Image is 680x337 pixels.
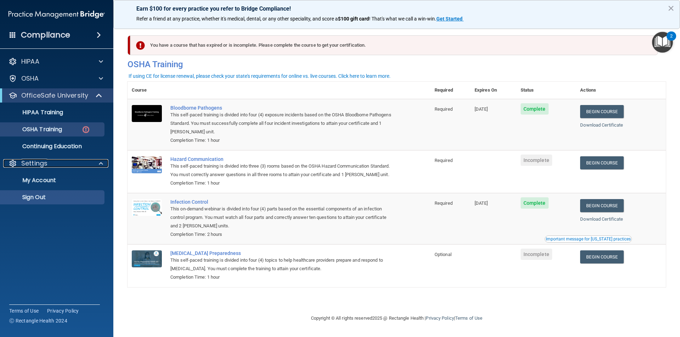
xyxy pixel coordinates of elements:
[170,250,395,256] a: [MEDICAL_DATA] Preparedness
[136,16,338,22] span: Refer a friend at any practice, whether it's medical, dental, or any other speciality, and score a
[5,126,62,133] p: OSHA Training
[170,199,395,205] a: Infection Control
[369,16,436,22] span: ! That's what we call a win-win.
[21,91,88,100] p: OfficeSafe University
[545,236,632,243] button: Read this if you are a dental practitioner in the state of CA
[21,30,70,40] h4: Compliance
[5,177,101,184] p: My Account
[136,5,657,12] p: Earn $100 for every practice you refer to Bridge Compliance!
[9,317,67,324] span: Ⓒ Rectangle Health 2024
[580,250,623,263] a: Begin Course
[170,136,395,145] div: Completion Time: 1 hour
[8,7,105,22] img: PMB logo
[436,16,464,22] a: Get Started
[475,106,488,112] span: [DATE]
[338,16,369,22] strong: $100 gift card
[21,74,39,83] p: OSHA
[580,156,623,169] a: Begin Course
[435,158,453,163] span: Required
[435,201,453,206] span: Required
[8,74,103,83] a: OSHA
[170,105,395,111] a: Bloodborne Pathogens
[436,16,463,22] strong: Get Started
[130,35,658,55] div: You have a course that has expired or is incomplete. Please complete the course to get your certi...
[21,159,47,168] p: Settings
[21,57,39,66] p: HIPAA
[580,199,623,212] a: Begin Course
[5,143,101,150] p: Continuing Education
[170,230,395,239] div: Completion Time: 2 hours
[470,82,516,99] th: Expires On
[170,179,395,187] div: Completion Time: 1 hour
[5,109,63,116] p: HIPAA Training
[430,82,470,99] th: Required
[521,103,549,115] span: Complete
[170,273,395,281] div: Completion Time: 1 hour
[5,194,101,201] p: Sign Out
[47,307,79,314] a: Privacy Policy
[129,74,391,79] div: If using CE for license renewal, please check your state's requirements for online vs. live cours...
[136,41,145,50] img: exclamation-circle-solid-danger.72ef9ffc.png
[127,82,166,99] th: Course
[170,205,395,230] div: This on-demand webinar is divided into four (4) parts based on the essential components of an inf...
[170,162,395,179] div: This self-paced training is divided into three (3) rooms based on the OSHA Hazard Communication S...
[580,216,623,222] a: Download Certificate
[170,156,395,162] a: Hazard Communication
[516,82,576,99] th: Status
[455,315,482,321] a: Terms of Use
[668,2,674,14] button: Close
[580,122,623,128] a: Download Certificate
[576,82,666,99] th: Actions
[546,237,631,241] div: Important message for [US_STATE] practices
[521,155,552,166] span: Incomplete
[521,249,552,260] span: Incomplete
[475,201,488,206] span: [DATE]
[9,307,39,314] a: Terms of Use
[267,307,526,330] div: Copyright © All rights reserved 2025 @ Rectangle Health | |
[580,105,623,118] a: Begin Course
[127,59,666,69] h4: OSHA Training
[435,106,453,112] span: Required
[670,36,673,45] div: 2
[170,256,395,273] div: This self-paced training is divided into four (4) topics to help healthcare providers prepare and...
[8,159,103,168] a: Settings
[435,252,452,257] span: Optional
[652,32,673,53] button: Open Resource Center, 2 new notifications
[8,57,103,66] a: HIPAA
[127,72,392,80] button: If using CE for license renewal, please check your state's requirements for online vs. live cours...
[170,111,395,136] div: This self-paced training is divided into four (4) exposure incidents based on the OSHA Bloodborne...
[426,315,454,321] a: Privacy Policy
[81,125,90,134] img: danger-circle.6113f641.png
[8,91,103,100] a: OfficeSafe University
[521,197,549,209] span: Complete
